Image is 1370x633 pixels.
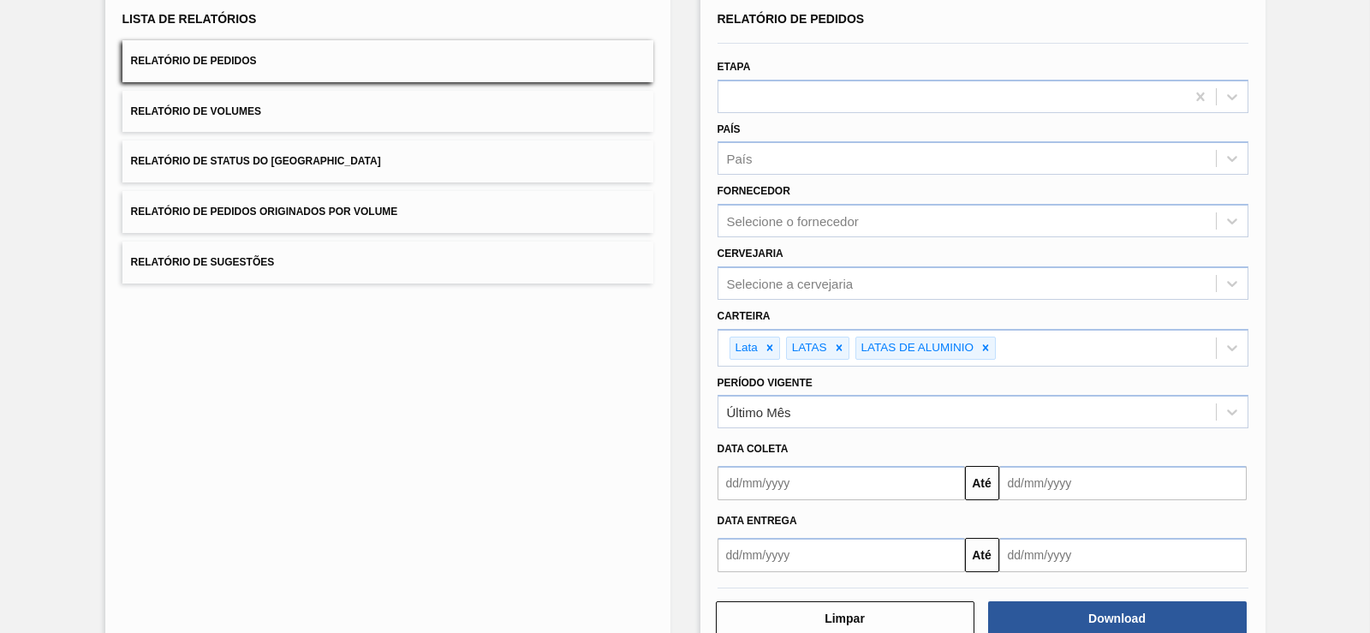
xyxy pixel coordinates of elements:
span: Relatório de Status do [GEOGRAPHIC_DATA] [131,155,381,167]
div: LATAS [787,337,830,359]
button: Relatório de Volumes [122,91,653,133]
label: Período Vigente [718,377,813,389]
div: País [727,152,753,166]
div: Lata [730,337,760,359]
label: Cervejaria [718,248,783,260]
span: Data coleta [718,443,789,455]
label: Fornecedor [718,185,790,197]
div: Selecione o fornecedor [727,214,859,229]
button: Relatório de Pedidos [122,40,653,82]
button: Relatório de Pedidos Originados por Volume [122,191,653,233]
label: Etapa [718,61,751,73]
span: Relatório de Sugestões [131,256,275,268]
span: Relatório de Volumes [131,105,261,117]
span: Lista de Relatórios [122,12,257,26]
input: dd/mm/yyyy [999,466,1247,500]
label: Carteira [718,310,771,322]
button: Relatório de Sugestões [122,242,653,284]
input: dd/mm/yyyy [718,538,965,572]
div: Selecione a cervejaria [727,276,854,290]
span: Relatório de Pedidos [718,12,865,26]
button: Até [965,538,999,572]
div: Último Mês [727,405,791,420]
button: Relatório de Status do [GEOGRAPHIC_DATA] [122,140,653,182]
span: Relatório de Pedidos Originados por Volume [131,206,398,218]
button: Até [965,466,999,500]
span: Relatório de Pedidos [131,55,257,67]
span: Data Entrega [718,515,797,527]
label: País [718,123,741,135]
div: LATAS DE ALUMINIO [856,337,977,359]
input: dd/mm/yyyy [718,466,965,500]
input: dd/mm/yyyy [999,538,1247,572]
